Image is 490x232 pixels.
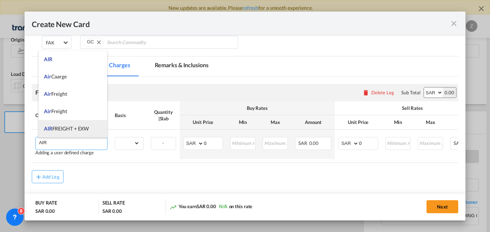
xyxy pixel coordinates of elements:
[44,56,52,62] span: AIR
[180,115,227,129] th: Unit Price
[44,73,51,80] span: Air
[170,203,177,211] md-icon: icon-trending-up
[44,125,89,132] span: AIR FREIGHT + EXW
[35,199,57,208] div: BUY RATE
[219,203,227,209] span: N/A
[259,115,292,129] th: Max
[170,203,253,211] div: You earn on this rate
[401,89,420,96] div: Sub Total
[44,125,52,132] span: AIR
[362,89,369,96] md-icon: icon-delete
[146,56,217,76] md-tab-item: Remarks & Inclusions
[292,115,335,129] th: Amount
[426,200,458,213] button: Next
[100,56,139,76] md-tab-item: Charges
[44,108,51,114] span: Air
[35,173,42,180] md-icon: icon-plus md-link-fg s20
[263,137,288,148] input: Maximum Amount
[362,90,394,95] button: Delete Leg
[35,112,108,119] div: Charges
[46,40,54,46] div: FAK
[419,137,443,148] input: Maximum Amount
[335,115,382,129] th: Unit Price
[44,73,67,80] span: Air Caarge
[447,115,490,129] th: Amount
[204,137,223,148] input: 0
[309,140,319,146] span: 0.00
[32,56,93,76] md-tab-item: Airline Schedules
[42,36,71,49] md-select: Select Cargo type: FAK
[35,150,108,155] div: Adding a user defined charge
[450,19,458,28] md-icon: icon-close fg-AAA8AD m-0 pointer
[35,208,55,214] div: SAR 0.00
[338,105,486,111] div: Sell Rates
[87,38,95,46] div: GC. Press delete to remove this chip.
[32,56,224,76] md-pagination-wrapper: Use the left and right arrow keys to navigate between tabs
[42,175,60,179] div: Add Leg
[80,36,238,49] md-chips-wrap: Chips container. Use arrow keys to select chips.
[298,140,308,146] span: SAR
[382,115,414,129] th: Min
[44,91,51,97] span: Air
[102,199,125,208] div: SELL RATE
[197,203,216,209] span: SAR 0.00
[227,115,259,129] th: Min
[87,39,94,44] span: GC
[35,89,54,96] div: Freight
[25,12,465,220] md-dialog: Create New Card ...
[151,109,176,122] div: Quantity | Slab
[414,115,447,129] th: Max
[162,140,164,146] span: -
[371,90,394,95] div: Delete Leg
[39,137,107,148] input: Charge Name
[32,19,450,28] div: Create New Card
[386,137,410,148] input: Minimum Amount
[44,108,67,114] span: Air Freight
[454,140,462,146] span: SAR
[32,170,64,183] button: Add Leg
[183,105,331,111] div: Buy Rates
[359,137,378,148] input: 0
[443,87,456,98] div: 0.00
[107,37,173,48] input: Chips input.
[231,137,255,148] input: Minimum Amount
[44,91,67,97] span: Air Freight
[92,38,103,46] button: Remove GC
[115,112,144,119] div: Basis
[102,208,122,214] div: SAR 0.00
[36,137,107,148] md-input-container: AIR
